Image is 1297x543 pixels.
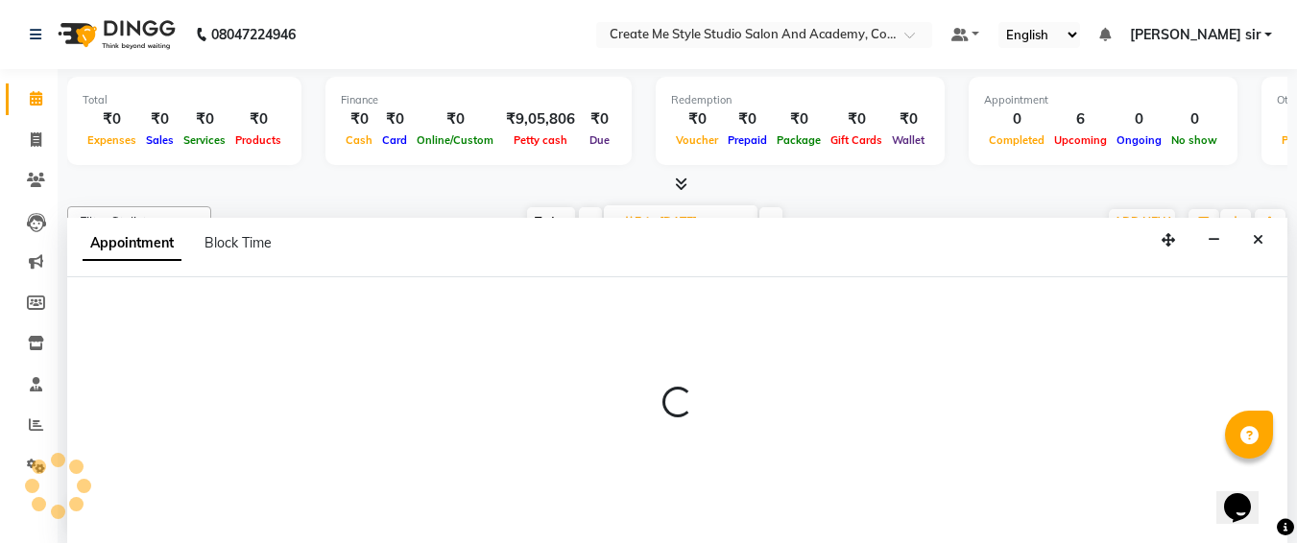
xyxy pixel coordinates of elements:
[887,108,929,130] div: ₹0
[509,133,572,147] span: Petty cash
[412,108,498,130] div: ₹0
[1166,108,1222,130] div: 0
[377,133,412,147] span: Card
[498,108,583,130] div: ₹9,05,806
[1114,215,1170,229] span: ADD NEW
[527,207,575,237] span: Today
[984,108,1049,130] div: 0
[83,226,181,261] span: Appointment
[141,133,179,147] span: Sales
[583,108,616,130] div: ₹0
[83,92,286,108] div: Total
[179,108,230,130] div: ₹0
[1244,225,1272,255] button: Close
[83,133,141,147] span: Expenses
[341,92,616,108] div: Finance
[230,133,286,147] span: Products
[585,133,614,147] span: Due
[671,133,723,147] span: Voucher
[772,108,826,130] div: ₹0
[83,108,141,130] div: ₹0
[230,108,286,130] div: ₹0
[984,133,1049,147] span: Completed
[341,108,377,130] div: ₹0
[772,133,826,147] span: Package
[1049,108,1112,130] div: 6
[179,133,230,147] span: Services
[204,234,272,251] span: Block Time
[826,133,887,147] span: Gift Cards
[826,108,887,130] div: ₹0
[412,133,498,147] span: Online/Custom
[1112,133,1166,147] span: Ongoing
[654,208,750,237] input: 2025-10-10
[141,108,179,130] div: ₹0
[1112,108,1166,130] div: 0
[723,108,772,130] div: ₹0
[1130,25,1261,45] span: [PERSON_NAME] sir
[984,92,1222,108] div: Appointment
[377,108,412,130] div: ₹0
[1166,133,1222,147] span: No show
[723,133,772,147] span: Prepaid
[619,215,654,229] span: Fri
[1049,133,1112,147] span: Upcoming
[341,133,377,147] span: Cash
[49,8,180,61] img: logo
[887,133,929,147] span: Wallet
[671,108,723,130] div: ₹0
[80,214,147,229] span: Filter Stylist
[671,92,929,108] div: Redemption
[1216,466,1278,524] iframe: chat widget
[1109,209,1175,236] button: ADD NEW
[211,8,296,61] b: 08047224946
